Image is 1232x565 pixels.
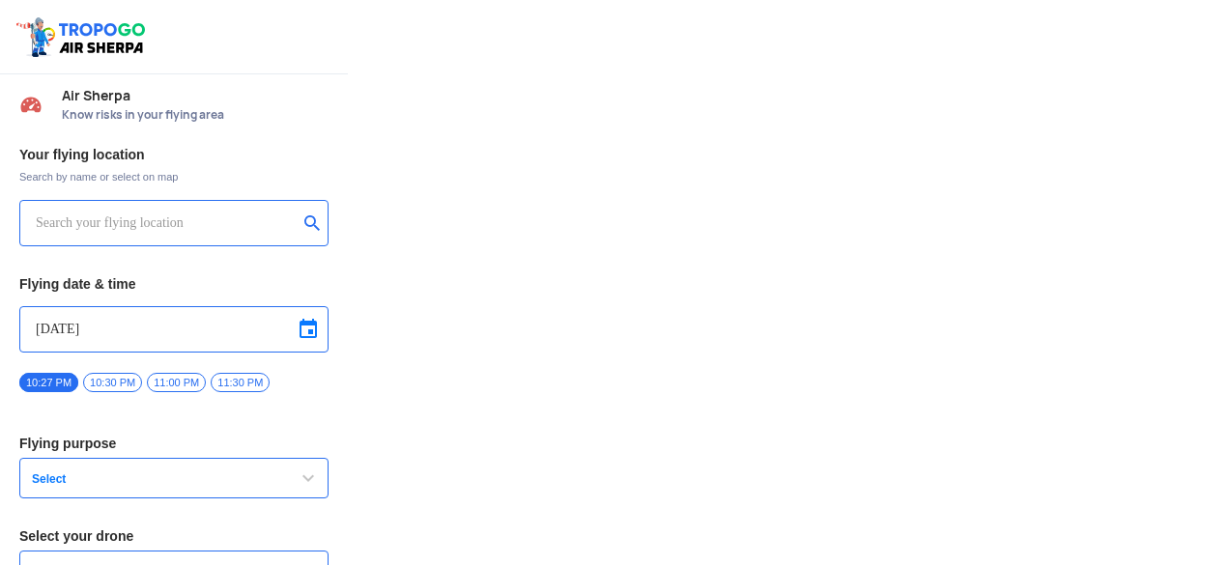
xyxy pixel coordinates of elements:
h3: Select your drone [19,529,329,543]
input: Select Date [36,318,312,341]
span: 11:30 PM [211,373,270,392]
h3: Flying date & time [19,277,329,291]
span: Select [24,471,266,487]
img: Risk Scores [19,93,43,116]
input: Search your flying location [36,212,298,235]
img: ic_tgdronemaps.svg [14,14,152,59]
span: Search by name or select on map [19,169,329,184]
span: 11:00 PM [147,373,206,392]
span: Know risks in your flying area [62,107,329,123]
span: 10:30 PM [83,373,142,392]
span: 10:27 PM [19,373,78,392]
button: Select [19,458,329,498]
span: Air Sherpa [62,88,329,103]
h3: Flying purpose [19,437,329,450]
h3: Your flying location [19,148,329,161]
